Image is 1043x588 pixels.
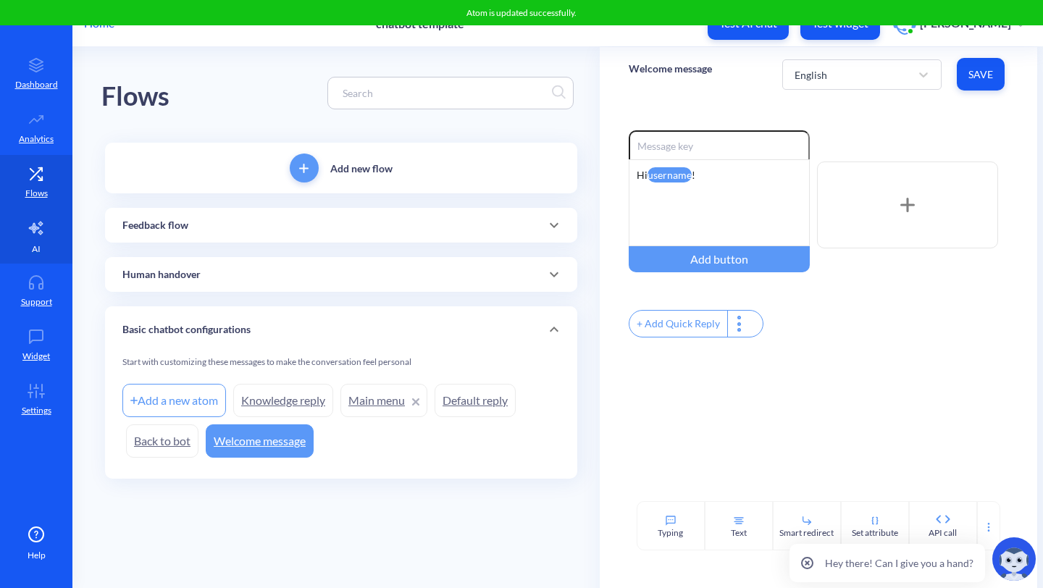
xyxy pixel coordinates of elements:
button: Save [957,58,1005,91]
p: Settings [22,404,51,417]
span: Atom is updated successfully. [466,7,577,18]
p: Add new flow [330,161,393,176]
a: Back to bot [126,424,198,458]
div: Add a new atom [122,384,226,417]
p: Hey there! Can I give you a hand? [825,555,973,571]
p: Basic chatbot configurations [122,322,251,337]
button: add [290,154,319,182]
div: Flows [101,76,169,117]
div: Feedback flow [105,208,577,243]
a: Welcome message [206,424,314,458]
div: Basic chatbot configurations [105,306,577,353]
p: Dashboard [15,78,58,91]
a: Knowledge reply [233,384,333,417]
p: Feedback flow [122,218,188,233]
span: Save [968,67,993,82]
p: Analytics [19,133,54,146]
input: Message key [629,130,810,159]
span: Help [28,549,46,562]
div: Text [731,526,747,539]
p: Human handover [122,267,201,282]
div: Start with customizing these messages to make the conversation feel personal [122,356,560,380]
img: copilot-icon.svg [992,537,1036,581]
p: Welcome message [629,62,712,76]
p: Flows [25,187,48,200]
attr: username [648,167,692,182]
div: Set attribute [852,526,898,539]
div: Hi ! [629,159,810,246]
p: Support [21,295,52,308]
div: Typing [658,526,683,539]
a: Default reply [435,384,516,417]
div: English [795,67,827,82]
div: Add button [629,246,810,272]
input: Search [335,85,552,101]
div: + Add Quick Reply [629,311,727,337]
p: Widget [22,350,50,363]
a: Main menu [340,384,427,417]
p: AI [32,243,41,256]
div: Smart redirect [779,526,834,539]
div: API call [929,526,957,539]
div: Human handover [105,257,577,292]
